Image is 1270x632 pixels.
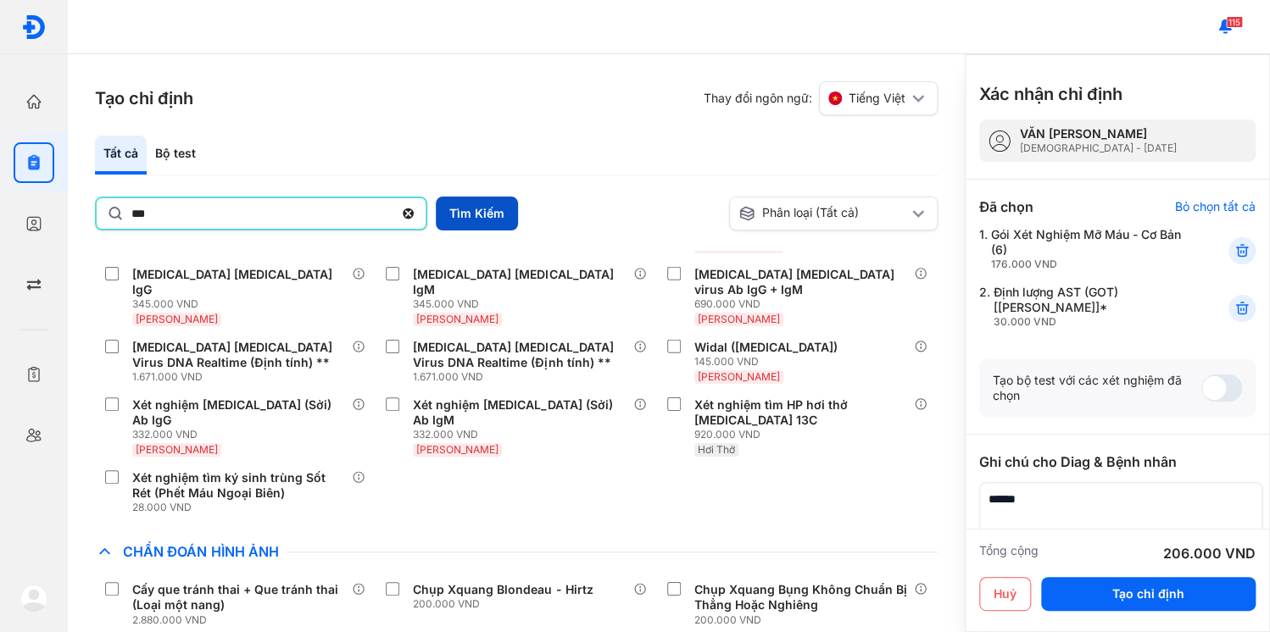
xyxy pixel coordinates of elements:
[413,267,626,297] div: [MEDICAL_DATA] [MEDICAL_DATA] IgM
[694,267,907,297] div: [MEDICAL_DATA] [MEDICAL_DATA] virus Ab IgG + IgM
[704,81,938,115] div: Thay đổi ngôn ngữ:
[20,585,47,612] img: logo
[991,258,1187,271] div: 176.000 VND
[979,82,1122,106] h3: Xác nhận chỉ định
[979,452,1256,472] div: Ghi chú cho Diag & Bệnh nhân
[413,297,632,311] div: 345.000 VND
[413,340,626,370] div: [MEDICAL_DATA] [MEDICAL_DATA] Virus DNA Realtime (Định tính) **
[132,370,352,384] div: 1.671.000 VND
[1163,543,1256,563] div: 206.000 VND
[1175,199,1256,214] div: Bỏ chọn tất cả
[849,91,905,106] span: Tiếng Việt
[1020,126,1177,141] div: VĂN [PERSON_NAME]
[136,313,218,325] span: [PERSON_NAME]
[132,501,352,514] div: 28.000 VND
[1020,141,1177,155] div: [DEMOGRAPHIC_DATA] - [DATE]
[694,428,914,441] div: 920.000 VND
[132,297,352,311] div: 345.000 VND
[694,397,907,428] div: Xét nghiệm tìm HP hơi thở [MEDICAL_DATA] 13C
[132,340,345,370] div: [MEDICAL_DATA] [MEDICAL_DATA] Virus DNA Realtime (Định tính) **
[95,86,193,110] h3: Tạo chỉ định
[694,297,914,311] div: 690.000 VND
[979,543,1039,563] div: Tổng cộng
[993,373,1201,403] div: Tạo bộ test với các xét nghiệm đã chọn
[132,582,345,613] div: Cấy que tránh thai + Que tránh thai (Loại một nang)
[991,227,1187,271] div: Gói Xét Nghiệm Mỡ Máu - Cơ Bản (6)
[694,613,914,627] div: 200.000 VND
[698,313,780,325] span: [PERSON_NAME]
[994,315,1187,329] div: 30.000 VND
[132,267,345,297] div: [MEDICAL_DATA] [MEDICAL_DATA] IgG
[413,370,632,384] div: 1.671.000 VND
[694,355,844,369] div: 145.000 VND
[413,397,626,428] div: Xét nghiệm [MEDICAL_DATA] (Sởi) Ab IgM
[413,597,599,611] div: 200.000 VND
[95,136,147,175] div: Tất cả
[1041,577,1256,611] button: Tạo chỉ định
[694,340,838,355] div: Widal ([MEDICAL_DATA])
[136,443,218,456] span: [PERSON_NAME]
[132,613,352,627] div: 2.880.000 VND
[416,443,499,456] span: [PERSON_NAME]
[979,197,1033,217] div: Đã chọn
[694,582,907,613] div: Chụp Xquang Bụng Không Chuẩn Bị Thẳng Hoặc Nghiêng
[147,136,204,175] div: Bộ test
[413,582,593,597] div: Chụp Xquang Blondeau - Hirtz
[698,443,735,456] span: Hơi Thở
[979,227,1187,271] div: 1.
[698,370,780,383] span: [PERSON_NAME]
[436,197,518,230] button: Tìm Kiếm
[1226,16,1243,28] span: 115
[738,205,909,222] div: Phân loại (Tất cả)
[979,577,1031,611] button: Huỷ
[132,428,352,441] div: 332.000 VND
[114,543,287,560] span: Chẩn Đoán Hình Ảnh
[416,313,499,325] span: [PERSON_NAME]
[132,397,345,428] div: Xét nghiệm [MEDICAL_DATA] (Sởi) Ab IgG
[994,285,1187,329] div: Định lượng AST (GOT) [[PERSON_NAME]]*
[413,428,632,441] div: 332.000 VND
[132,470,345,501] div: Xét nghiệm tìm ký sinh trùng Sốt Rét (Phết Máu Ngoại Biên)
[979,285,1187,329] div: 2.
[21,14,47,40] img: logo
